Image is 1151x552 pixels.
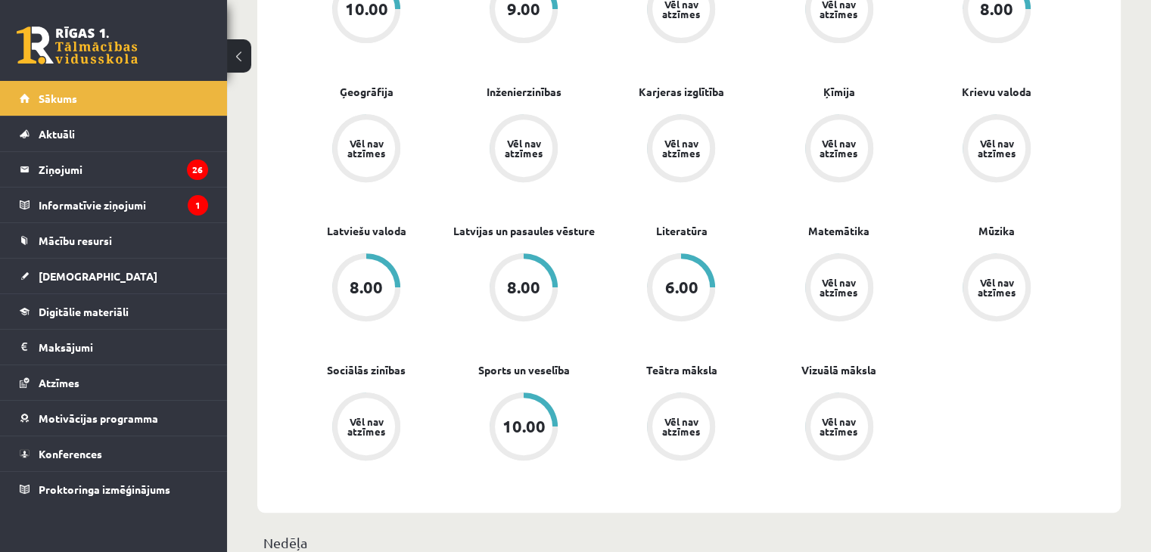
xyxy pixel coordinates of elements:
div: 8.00 [507,279,540,296]
a: Krievu valoda [962,84,1031,100]
div: Vēl nav atzīmes [660,138,702,158]
i: 1 [188,195,208,216]
a: Vēl nav atzīmes [918,114,1075,185]
a: Sociālās zinības [327,362,406,378]
a: Vēl nav atzīmes [602,114,760,185]
div: Vēl nav atzīmes [818,138,860,158]
a: Mācību resursi [20,223,208,258]
a: Vizuālā māksla [801,362,876,378]
div: Vēl nav atzīmes [975,138,1018,158]
a: Vēl nav atzīmes [918,253,1075,324]
a: 8.00 [445,253,602,324]
div: 10.00 [502,418,546,435]
a: Vēl nav atzīmes [761,253,918,324]
a: Vēl nav atzīmes [602,392,760,464]
div: 6.00 [664,279,698,296]
legend: Ziņojumi [39,152,208,187]
a: Informatīvie ziņojumi1 [20,188,208,222]
span: Motivācijas programma [39,411,158,425]
a: Maksājumi [20,330,208,364]
div: Vēl nav atzīmes [660,417,702,436]
span: [DEMOGRAPHIC_DATA] [39,269,157,283]
a: 6.00 [602,253,760,324]
div: Vēl nav atzīmes [345,138,387,158]
div: Vēl nav atzīmes [502,138,545,158]
a: Vēl nav atzīmes [445,114,602,185]
a: [DEMOGRAPHIC_DATA] [20,259,208,293]
a: Motivācijas programma [20,401,208,436]
span: Proktoringa izmēģinājums [39,482,170,496]
div: 8.00 [980,1,1013,17]
a: Latvijas un pasaules vēsture [453,223,595,239]
a: Atzīmes [20,365,208,400]
a: Teātra māksla [645,362,717,378]
a: Proktoringa izmēģinājums [20,472,208,507]
span: Atzīmes [39,376,79,389]
div: 9.00 [507,1,540,17]
a: Inženierzinības [487,84,562,100]
div: 10.00 [345,1,388,17]
a: Vēl nav atzīmes [761,392,918,464]
div: Vēl nav atzīmes [818,417,860,436]
a: Sports un veselība [478,362,570,378]
a: Karjeras izglītība [639,84,724,100]
a: Aktuāli [20,116,208,151]
div: 8.00 [350,279,383,296]
a: Matemātika [808,223,869,239]
a: 8.00 [288,253,445,324]
legend: Maksājumi [39,330,208,364]
div: Vēl nav atzīmes [975,278,1018,297]
a: Literatūra [655,223,707,239]
a: Konferences [20,436,208,471]
span: Sākums [39,91,77,105]
legend: Informatīvie ziņojumi [39,188,208,222]
a: Ķīmija [823,84,855,100]
a: Vēl nav atzīmes [761,114,918,185]
span: Aktuāli [39,127,75,141]
a: Vēl nav atzīmes [288,114,445,185]
a: Sākums [20,81,208,116]
span: Digitālie materiāli [39,305,129,318]
a: Mūzika [978,223,1015,239]
span: Konferences [39,447,102,461]
i: 26 [187,160,208,180]
a: 10.00 [445,392,602,464]
div: Vēl nav atzīmes [345,417,387,436]
div: Vēl nav atzīmes [818,278,860,297]
a: Ģeogrāfija [340,84,394,100]
a: Latviešu valoda [327,223,406,239]
a: Ziņojumi26 [20,152,208,187]
a: Vēl nav atzīmes [288,392,445,464]
span: Mācību resursi [39,234,112,247]
a: Rīgas 1. Tālmācības vidusskola [17,26,138,64]
a: Digitālie materiāli [20,294,208,329]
